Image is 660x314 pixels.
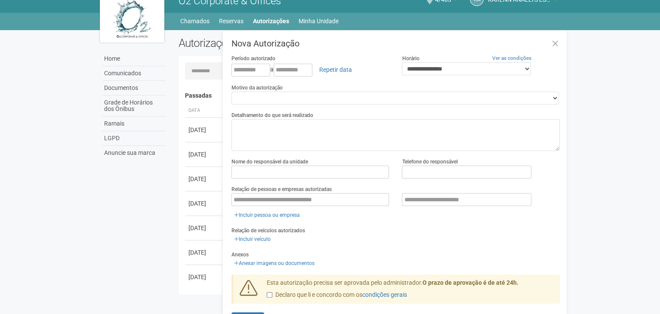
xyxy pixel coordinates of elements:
label: Declaro que li e concordo com os [267,291,407,299]
label: Relação de veículos autorizados [231,227,305,234]
a: Anexar imagens ou documentos [231,259,317,268]
a: Grade de Horários dos Ônibus [102,95,166,117]
label: Nome do responsável da unidade [231,158,308,166]
h4: Passadas [185,92,554,99]
a: Repetir data [314,62,358,77]
a: Reservas [219,15,244,27]
a: Ramais [102,117,166,131]
a: Incluir veículo [231,234,273,244]
a: Minha Unidade [299,15,339,27]
div: a [231,62,389,77]
h2: Autorizações [179,37,363,49]
label: Detalhamento do que será realizado [231,111,313,119]
a: Autorizações [253,15,289,27]
label: Relação de pessoas e empresas autorizadas [231,185,332,193]
a: LGPD [102,131,166,146]
h3: Nova Autorização [231,39,560,48]
a: Ver as condições [492,55,531,61]
label: Horário [402,55,419,62]
a: Documentos [102,81,166,95]
div: [DATE] [188,199,220,208]
div: Esta autorização precisa ser aprovada pelo administrador. [260,279,560,304]
div: [DATE] [188,224,220,232]
a: Incluir pessoa ou empresa [231,210,302,220]
a: Chamados [180,15,210,27]
a: condições gerais [362,291,407,298]
a: Home [102,52,166,66]
div: [DATE] [188,273,220,281]
th: Data [185,104,224,118]
label: Motivo da autorização [231,84,283,92]
div: [DATE] [188,248,220,257]
div: [DATE] [188,150,220,159]
div: [DATE] [188,126,220,134]
a: Comunicados [102,66,166,81]
strong: O prazo de aprovação é de até 24h. [423,279,518,286]
div: [DATE] [188,175,220,183]
label: Período autorizado [231,55,275,62]
label: Anexos [231,251,249,259]
label: Telefone do responsável [402,158,457,166]
input: Declaro que li e concordo com oscondições gerais [267,292,272,298]
a: Anuncie sua marca [102,146,166,160]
